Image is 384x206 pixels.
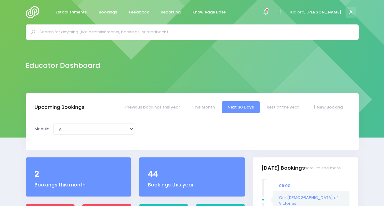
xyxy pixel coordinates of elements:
a: Rest of the year [261,101,305,113]
div: Bookings this year [148,181,236,189]
a: Establishments [51,6,92,18]
span: A [346,7,356,18]
a: Next 30 Days [222,101,260,113]
h2: Educator Dashboard [26,61,100,70]
a: Knowledge Base [188,6,231,18]
a: Reporting [156,6,186,18]
a: Previous bookings this year [119,101,186,113]
label: Module: [35,126,50,132]
small: scroll to see more [305,166,341,171]
span: Feedback [129,9,149,15]
a: Bookings [94,6,122,18]
span: Knowledge Base [192,9,226,15]
span: Establishments [56,9,87,15]
div: Bookings this month [35,181,123,189]
div: 44 [148,168,236,180]
img: Logo [26,6,43,18]
h3: Upcoming Bookings [35,104,84,110]
input: Search for anything (like establishments, bookings, or feedback) [39,28,350,37]
span: [PERSON_NAME] [306,9,342,15]
div: 2 [35,168,123,180]
span: Kia ora, [290,9,305,15]
span: Reporting [161,9,181,15]
span: Bookings [99,9,117,15]
span: 09:00 [279,183,291,189]
a: This Month [187,101,221,113]
a: New Booking [306,101,349,113]
a: Feedback [124,6,154,18]
h3: [DATE] Bookings [261,159,341,177]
